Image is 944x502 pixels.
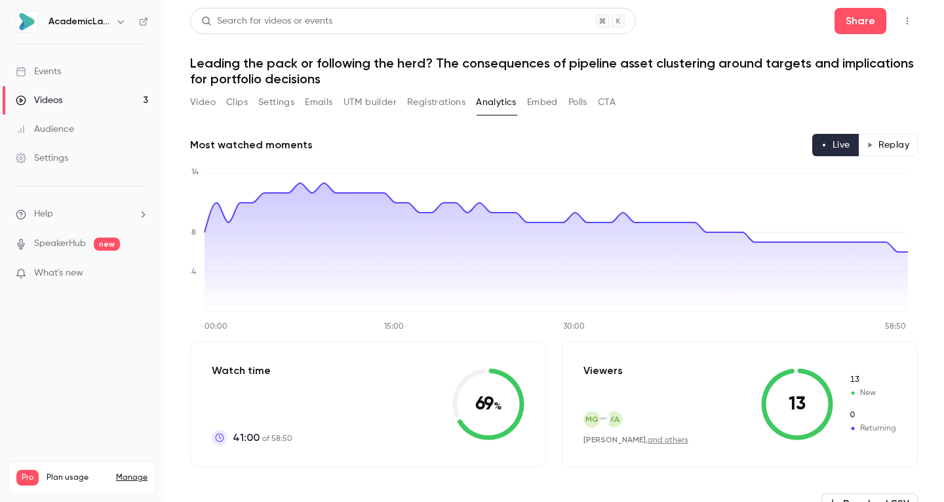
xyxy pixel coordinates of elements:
[191,229,196,237] tspan: 8
[191,268,196,276] tspan: 4
[897,10,918,31] button: Top Bar Actions
[563,323,585,331] tspan: 30:00
[648,436,688,444] a: and others
[849,423,896,434] span: Returning
[132,268,148,280] iframe: Noticeable Trigger
[47,472,108,483] span: Plan usage
[583,434,688,446] div: ,
[344,92,397,113] button: UTM builder
[568,92,587,113] button: Polls
[226,92,248,113] button: Clips
[94,238,120,251] span: new
[16,152,68,165] div: Settings
[16,470,39,486] span: Pro
[476,92,517,113] button: Analytics
[858,134,918,156] button: Replay
[849,374,896,386] span: New
[34,207,53,221] span: Help
[16,11,37,32] img: AcademicLabs
[16,65,61,78] div: Events
[585,413,599,425] span: MG
[49,15,110,28] h6: AcademicLabs
[407,92,465,113] button: Registrations
[191,169,199,177] tspan: 14
[812,134,859,156] button: Live
[598,92,616,113] button: CTA
[233,430,260,446] span: 41:00
[835,8,886,34] button: Share
[201,14,332,28] div: Search for videos or events
[116,472,147,483] a: Manage
[190,137,313,153] h2: Most watched moments
[16,94,62,107] div: Videos
[305,92,332,113] button: Emails
[34,266,83,280] span: What's new
[205,323,227,331] tspan: 00:00
[258,92,294,113] button: Settings
[849,409,896,421] span: Returning
[16,123,74,136] div: Audience
[212,363,292,379] p: Watch time
[596,411,610,426] img: confotherapeutics.com
[610,413,619,425] span: KA
[190,92,216,113] button: Video
[583,435,646,444] span: [PERSON_NAME]
[849,387,896,399] span: New
[527,92,558,113] button: Embed
[233,430,292,446] p: of 58:50
[34,237,86,251] a: SpeakerHub
[190,55,918,87] h1: Leading the pack or following the herd? The consequences of pipeline asset clustering around targ...
[16,207,148,221] li: help-dropdown-opener
[583,363,623,379] p: Viewers
[384,323,404,331] tspan: 15:00
[885,323,906,331] tspan: 58:50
